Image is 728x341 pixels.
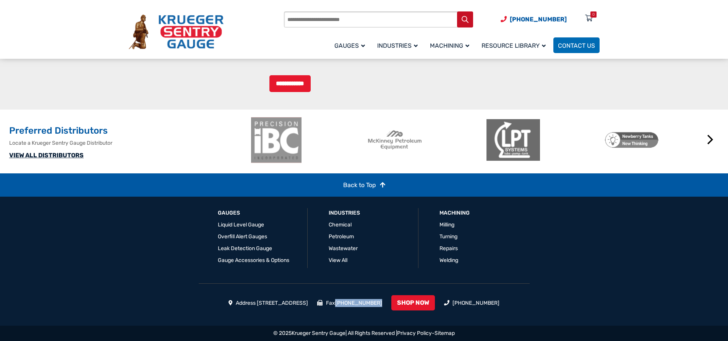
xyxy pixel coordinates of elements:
img: LPT [486,117,540,163]
img: Krueger Sentry Gauge [129,15,224,50]
button: 2 of 2 [478,168,486,175]
a: Sitemap [435,330,455,336]
a: Gauge Accessories & Options [218,257,289,263]
a: Petroleum [329,233,354,240]
a: Machining [425,36,477,54]
span: [PHONE_NUMBER] [510,16,567,23]
p: Locate a Krueger Sentry Gauge Distributor [9,139,246,147]
a: Leak Detection Gauge [218,245,272,252]
h2: Preferred Distributors [9,125,246,137]
img: McKinney Petroleum Equipment [368,117,422,163]
a: Welding [439,257,458,263]
span: Gauges [334,42,365,49]
a: Phone Number (920) 434-8860 [501,15,567,24]
a: Turning [439,233,457,240]
a: Contact Us [553,37,600,53]
button: 3 of 2 [490,168,498,175]
a: SHOP NOW [391,295,435,310]
img: ibc-logo [250,117,303,163]
a: Repairs [439,245,458,252]
button: Next [703,132,718,147]
a: Industries [329,209,360,217]
a: Resource Library [477,36,553,54]
a: [PHONE_NUMBER] [452,300,499,306]
span: Industries [377,42,418,49]
span: Resource Library [482,42,546,49]
li: Address [STREET_ADDRESS] [229,299,308,307]
a: Privacy Policy [397,330,432,336]
a: Krueger Sentry Gauge [292,330,345,336]
div: 0 [592,11,595,18]
img: Newberry Tanks [605,117,658,163]
a: GAUGES [218,209,240,217]
a: Wastewater [329,245,358,252]
span: Contact Us [558,42,595,49]
a: Gauges [330,36,373,54]
a: Liquid Level Gauge [218,221,264,228]
li: Fax [317,299,382,307]
a: Chemical [329,221,352,228]
button: 1 of 2 [467,168,475,175]
a: Overfill Alert Gauges [218,233,267,240]
a: View All [329,257,347,263]
a: VIEW ALL DISTRIBUTORS [9,152,84,159]
a: Milling [439,221,454,228]
span: Machining [430,42,469,49]
a: Industries [373,36,425,54]
a: Machining [439,209,470,217]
